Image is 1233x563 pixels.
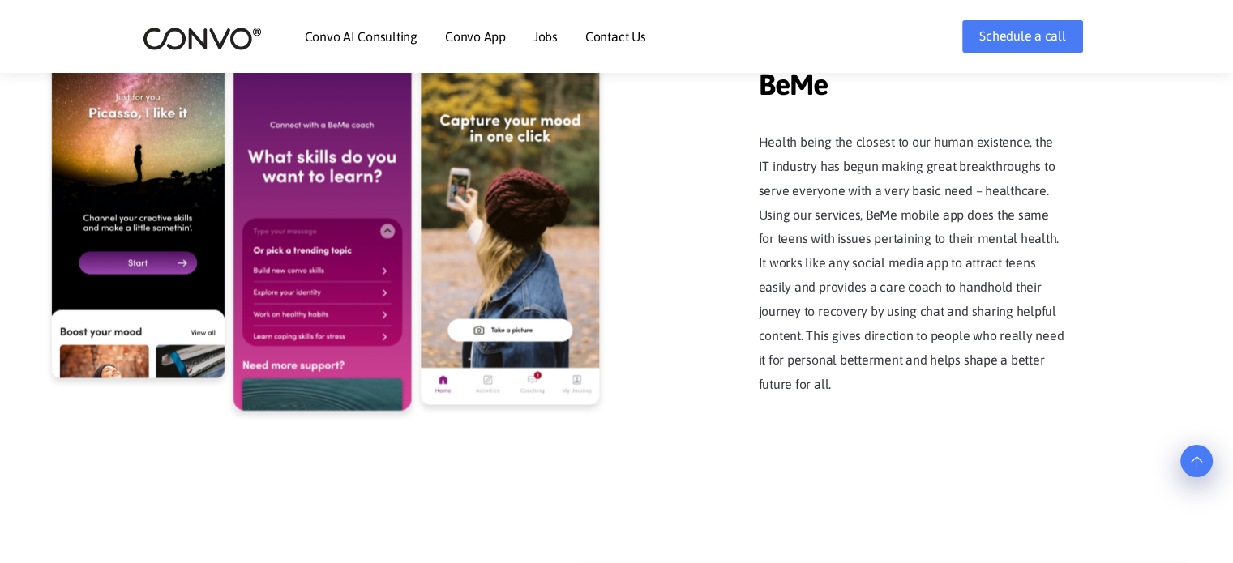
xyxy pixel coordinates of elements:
[585,30,646,43] a: Contact Us
[445,30,506,43] a: Convo App
[533,30,558,43] a: Jobs
[305,30,417,43] a: Convo AI Consulting
[759,130,1067,396] p: Health being the closest to our human existence, the IT industry has begun making great breakthro...
[143,26,262,51] img: logo_2.png
[962,20,1082,53] a: Schedule a call
[759,43,1067,106] span: BeMe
